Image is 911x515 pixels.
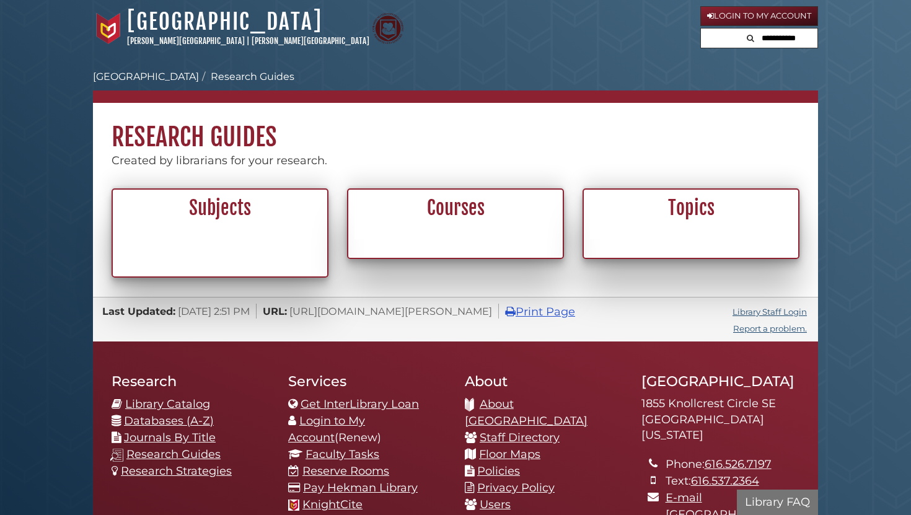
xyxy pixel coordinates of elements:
a: [GEOGRAPHIC_DATA] [93,71,199,82]
button: Search [743,29,758,45]
a: Library Catalog [125,397,210,411]
li: (Renew) [288,413,446,446]
span: URL: [263,305,287,317]
h1: Research Guides [93,103,818,152]
a: [GEOGRAPHIC_DATA] [127,8,322,35]
a: Floor Maps [479,447,540,461]
li: Text: [666,473,799,490]
img: Calvin University [93,13,124,44]
img: Calvin Theological Seminary [372,13,403,44]
a: Get InterLibrary Loan [301,397,419,411]
h2: [GEOGRAPHIC_DATA] [641,372,799,390]
a: Staff Directory [480,431,560,444]
a: Faculty Tasks [306,447,379,461]
span: Last Updated: [102,305,175,317]
h2: About [465,372,623,390]
a: 616.526.7197 [705,457,772,471]
h2: Research [112,372,270,390]
span: [DATE] 2:51 PM [178,305,250,317]
a: Research Guides [211,71,294,82]
a: Journals By Title [124,431,216,444]
a: Privacy Policy [477,481,555,495]
a: Pay Hekman Library [303,481,418,495]
a: About [GEOGRAPHIC_DATA] [465,397,588,428]
li: Phone: [666,456,799,473]
i: Print Page [505,306,516,317]
a: [PERSON_NAME][GEOGRAPHIC_DATA] [252,36,369,46]
a: Reserve Rooms [302,464,389,478]
span: Created by librarians for your research. [112,154,327,167]
a: Library Staff Login [733,307,807,317]
a: Print Page [505,305,575,319]
h2: Services [288,372,446,390]
nav: breadcrumb [93,69,818,103]
a: Login to My Account [700,6,818,26]
span: [URL][DOMAIN_NAME][PERSON_NAME] [289,305,492,317]
a: KnightCite [302,498,363,511]
img: research-guides-icon-white_37x37.png [110,449,123,462]
h2: Topics [591,196,791,220]
span: | [247,36,250,46]
a: Policies [477,464,520,478]
address: 1855 Knollcrest Circle SE [GEOGRAPHIC_DATA][US_STATE] [641,396,799,444]
a: Users [480,498,511,511]
img: Calvin favicon logo [288,500,299,511]
i: Search [747,34,754,42]
a: Research Strategies [121,464,232,478]
a: [PERSON_NAME][GEOGRAPHIC_DATA] [127,36,245,46]
a: Databases (A-Z) [124,414,214,428]
h2: Courses [355,196,556,220]
h2: Subjects [120,196,320,220]
a: 616.537.2364 [691,474,759,488]
a: Login to My Account [288,414,365,444]
a: Report a problem. [733,324,807,333]
button: Library FAQ [737,490,818,515]
a: Research Guides [126,447,221,461]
